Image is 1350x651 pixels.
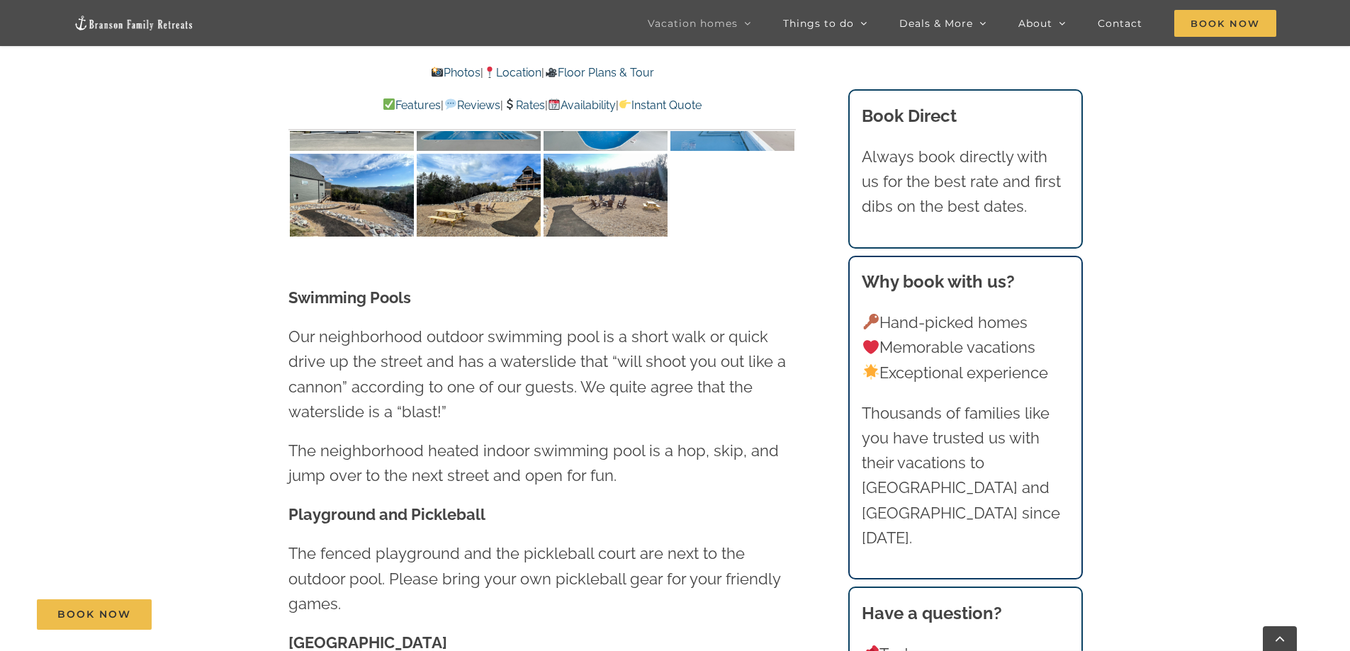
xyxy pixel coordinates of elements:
[445,98,456,110] img: 💬
[548,98,616,112] a: Availability
[863,339,879,355] img: ❤️
[288,541,796,616] p: The fenced playground and the pickleball court are next to the outdoor pool. Please bring your ow...
[619,98,702,112] a: Instant Quote
[544,154,668,237] img: Branson-Cove-Table-Rock-Lake-amenities-1101-scaled
[483,66,541,79] a: Location
[619,98,631,110] img: 👉
[863,314,879,329] img: 🔑
[431,66,480,79] a: Photos
[1018,18,1052,28] span: About
[290,154,414,237] img: Branson-Cove-Table-Rock-Lake-amenities-1111-scaled
[1174,10,1276,37] span: Book Now
[1098,18,1142,28] span: Contact
[648,18,738,28] span: Vacation homes
[863,364,879,380] img: 🌟
[74,15,194,31] img: Branson Family Retreats Logo
[503,98,545,112] a: Rates
[549,98,560,110] img: 📆
[862,106,957,126] b: Book Direct
[383,98,395,110] img: ✅
[383,98,441,112] a: Features
[899,18,973,28] span: Deals & More
[57,608,131,621] span: Book Now
[444,98,500,112] a: Reviews
[432,67,443,78] img: 📸
[484,67,495,78] img: 📍
[288,96,796,115] p: | | | |
[783,18,854,28] span: Things to do
[288,64,796,82] p: | |
[417,154,541,237] img: Branson-Cove-Table-Rock-Lake-amenities-1107-scaled
[288,324,796,424] p: Our neighborhood outdoor swimming pool is a short walk or quick drive up the street and has a wat...
[288,288,411,307] strong: Swimming Pools
[546,67,557,78] img: 🎥
[288,505,485,523] strong: Playground and Pickleball
[862,310,1069,385] p: Hand-picked homes Memorable vacations Exceptional experience
[504,98,515,110] img: 💲
[862,401,1069,550] p: Thousands of families like you have trusted us with their vacations to [GEOGRAPHIC_DATA] and [GEO...
[288,438,796,488] p: The neighborhood heated indoor swimming pool is a hop, skip, and jump over to the next street and...
[544,66,653,79] a: Floor Plans & Tour
[37,599,152,630] a: Book Now
[862,269,1069,295] h3: Why book with us?
[862,145,1069,220] p: Always book directly with us for the best rate and first dibs on the best dates.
